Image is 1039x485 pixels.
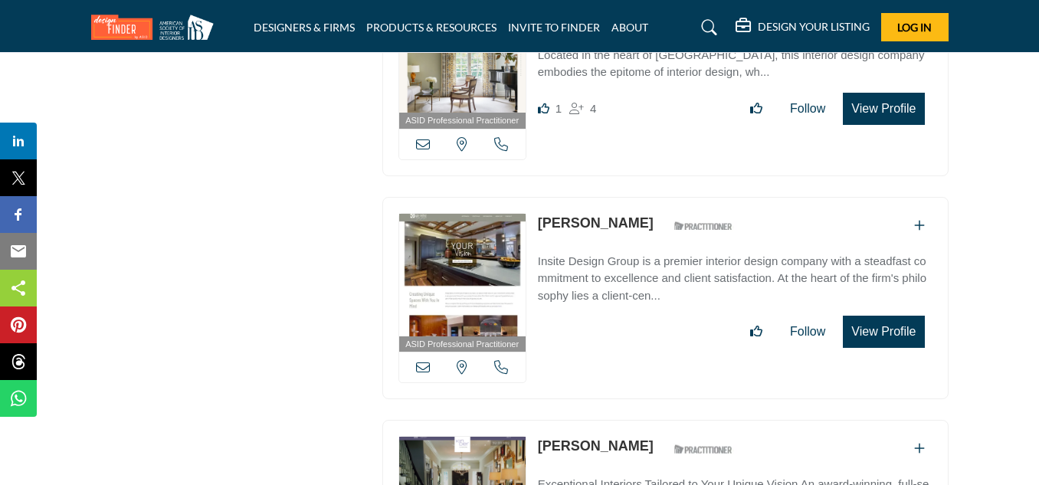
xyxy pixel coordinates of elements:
a: PRODUCTS & RESOURCES [366,21,497,34]
span: 4 [590,102,596,115]
img: Site Logo [91,15,221,40]
span: Log In [897,21,932,34]
h5: DESIGN YOUR LISTING [758,20,870,34]
button: View Profile [843,316,924,348]
i: Like [538,103,549,114]
img: ASID Qualified Practitioners Badge Icon [668,217,737,236]
a: Add To List [914,442,925,455]
a: Search [687,15,727,40]
p: Insite Design Group is a premier interior design company with a steadfast commitment to excellenc... [538,253,932,305]
span: ASID Professional Practitioner [405,114,519,127]
a: INVITE TO FINDER [508,21,600,34]
img: ASID Qualified Practitioners Badge Icon [668,440,737,459]
a: Insite Design Group is a premier interior design company with a steadfast commitment to excellenc... [538,244,932,305]
a: DESIGNERS & FIRMS [254,21,355,34]
div: DESIGN YOUR LISTING [736,18,870,37]
button: Log In [881,13,949,41]
button: Like listing [740,93,772,124]
p: Colleen Kinder [538,436,654,457]
p: Elevate Your Living Space with Timeless Elegance and Personalized Luxury Located in the heart of ... [538,29,932,81]
button: Follow [780,316,835,347]
p: Colleen Johnson [538,213,654,234]
a: ASID Professional Practitioner [399,214,526,352]
a: Add To List [914,219,925,232]
a: [PERSON_NAME] [538,215,654,231]
a: ABOUT [611,21,648,34]
a: [PERSON_NAME] [538,438,654,454]
img: Colleen Johnson [399,214,526,336]
button: Follow [780,93,835,124]
div: Followers [569,100,596,118]
span: 1 [556,102,562,115]
span: ASID Professional Practitioner [405,338,519,351]
button: Like listing [740,316,772,347]
button: View Profile [843,93,924,125]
